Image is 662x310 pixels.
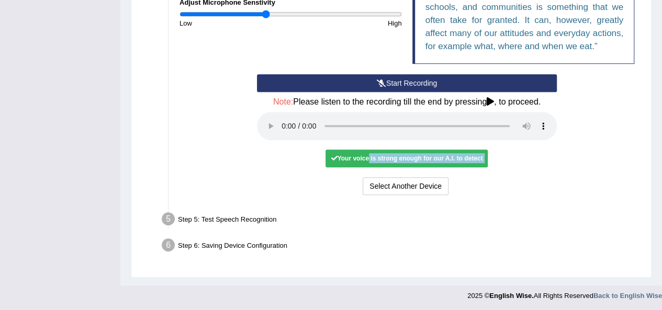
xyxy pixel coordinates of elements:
[257,74,557,92] button: Start Recording
[593,292,662,300] a: Back to English Wise
[489,292,533,300] strong: English Wise.
[257,97,557,107] h4: Please listen to the recording till the end by pressing , to proceed.
[363,177,448,195] button: Select Another Device
[273,97,293,106] span: Note:
[467,285,662,301] div: 2025 © All Rights Reserved
[174,18,290,28] div: Low
[157,235,646,258] div: Step 6: Saving Device Configuration
[290,18,407,28] div: High
[326,150,488,167] div: Your voice is strong enough for our A.I. to detect
[157,209,646,232] div: Step 5: Test Speech Recognition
